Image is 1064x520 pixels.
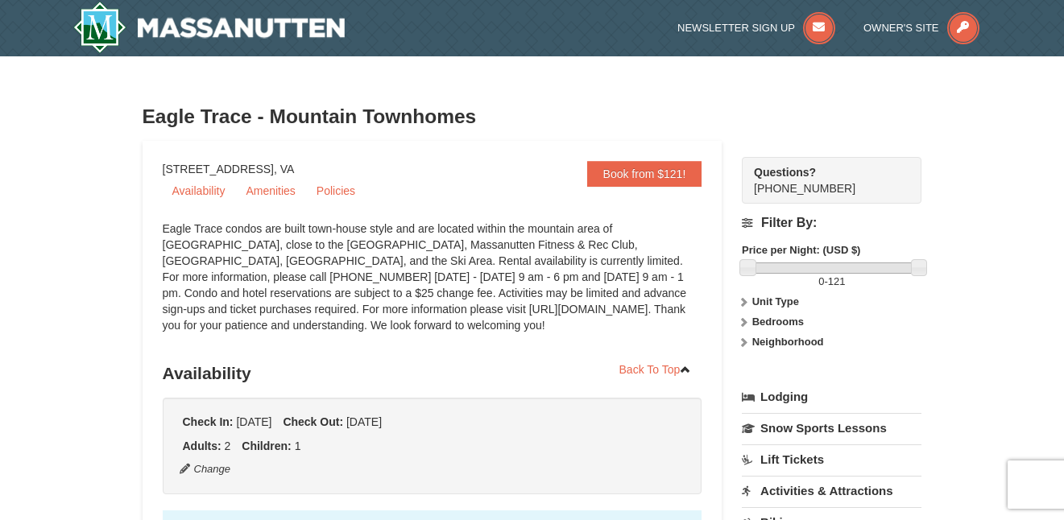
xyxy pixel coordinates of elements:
strong: Check In: [183,415,234,428]
strong: Price per Night: (USD $) [742,244,860,256]
a: Book from $121! [587,161,702,187]
a: Newsletter Sign Up [677,22,835,34]
strong: Questions? [754,166,816,179]
h3: Availability [163,357,702,390]
div: Eagle Trace condos are built town-house style and are located within the mountain area of [GEOGRA... [163,221,702,349]
span: [DATE] [236,415,271,428]
a: Amenities [236,179,304,203]
span: 2 [225,440,231,452]
strong: Adults: [183,440,221,452]
strong: Bedrooms [752,316,804,328]
a: Massanutten Resort [73,2,346,53]
label: - [742,274,921,290]
span: [DATE] [346,415,382,428]
a: Policies [307,179,365,203]
a: Lift Tickets [742,444,921,474]
button: Change [179,460,232,478]
h4: Filter By: [742,216,921,230]
strong: Check Out: [283,415,343,428]
span: 121 [828,275,846,287]
strong: Children: [242,440,291,452]
span: Owner's Site [863,22,939,34]
a: Owner's Site [863,22,979,34]
img: Massanutten Resort Logo [73,2,346,53]
h3: Eagle Trace - Mountain Townhomes [143,101,922,133]
span: 0 [818,275,824,287]
strong: Neighborhood [752,336,824,348]
a: Availability [163,179,235,203]
span: 1 [295,440,301,452]
span: Newsletter Sign Up [677,22,795,34]
a: Back To Top [609,357,702,382]
a: Snow Sports Lessons [742,413,921,443]
a: Lodging [742,382,921,411]
a: Activities & Attractions [742,476,921,506]
span: [PHONE_NUMBER] [754,164,892,195]
strong: Unit Type [752,295,799,307]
